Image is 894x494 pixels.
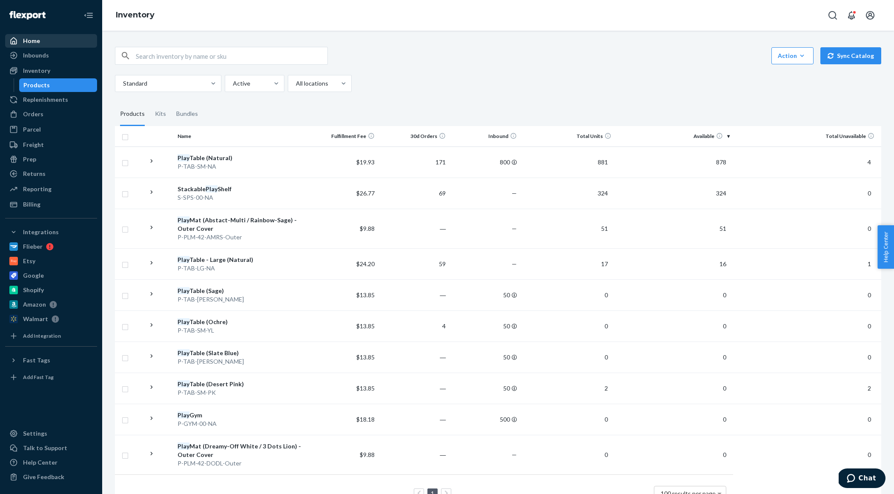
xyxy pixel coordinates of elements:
[601,385,611,392] span: 2
[601,353,611,361] span: 0
[378,279,449,310] td: ―
[178,193,304,202] div: S-SPS-00-NA
[23,300,46,309] div: Amazon
[23,185,52,193] div: Reporting
[356,291,375,299] span: $13.85
[178,264,304,273] div: P-TAB-LG-NA
[120,102,145,126] div: Products
[862,7,879,24] button: Open account menu
[512,190,517,197] span: —
[778,52,807,60] div: Action
[356,190,375,197] span: $26.77
[601,451,611,458] span: 0
[5,427,97,440] a: Settings
[5,138,97,152] a: Freight
[19,78,97,92] a: Products
[719,353,730,361] span: 0
[864,291,874,299] span: 0
[178,154,189,161] em: Play
[23,141,44,149] div: Freight
[178,442,189,450] em: Play
[178,287,304,295] div: Table (Sage)
[601,322,611,330] span: 0
[178,411,189,419] em: Play
[178,256,189,263] em: Play
[23,155,36,164] div: Prep
[864,451,874,458] span: 0
[378,146,449,178] td: 171
[864,158,874,166] span: 4
[23,473,64,481] div: Give Feedback
[356,385,375,392] span: $13.85
[378,373,449,404] td: ―
[771,47,814,64] button: Action
[594,190,611,197] span: 324
[864,385,874,392] span: 2
[449,373,520,404] td: 50
[5,329,97,343] a: Add Integration
[820,47,881,64] button: Sync Catalog
[23,242,43,251] div: Flieber
[23,444,67,452] div: Talk to Support
[23,169,46,178] div: Returns
[23,458,57,467] div: Help Center
[719,451,730,458] span: 0
[5,254,97,268] a: Etsy
[109,3,161,28] ol: breadcrumbs
[877,225,894,269] button: Help Center
[23,332,61,339] div: Add Integration
[5,370,97,384] a: Add Fast Tag
[360,225,375,232] span: $9.88
[449,404,520,435] td: 500
[174,126,307,146] th: Name
[23,356,50,365] div: Fast Tags
[23,200,40,209] div: Billing
[864,190,874,197] span: 0
[5,225,97,239] button: Integrations
[307,126,378,146] th: Fulfillment Fee
[512,451,517,458] span: —
[615,126,733,146] th: Available
[378,342,449,373] td: ―
[5,283,97,297] a: Shopify
[378,310,449,342] td: 4
[178,442,304,459] div: Mat (Dreamy-Off White / 3 Dots Lion) - Outer Cover
[178,185,304,193] div: Stackable Shelf
[122,79,123,88] input: Standard
[23,228,59,236] div: Integrations
[178,233,304,241] div: P-PLM-42-AMRS-Outer
[5,34,97,48] a: Home
[356,353,375,361] span: $13.85
[360,451,375,458] span: $9.88
[5,353,97,367] button: Fast Tags
[864,416,874,423] span: 0
[178,318,304,326] div: Table (Ochre)
[5,152,97,166] a: Prep
[601,416,611,423] span: 0
[356,322,375,330] span: $13.85
[80,7,97,24] button: Close Navigation
[5,182,97,196] a: Reporting
[178,459,304,468] div: P-PLM-42-DODL-Outer
[23,37,40,45] div: Home
[178,287,189,294] em: Play
[23,429,47,438] div: Settings
[116,10,155,20] a: Inventory
[23,81,50,89] div: Products
[378,248,449,279] td: 59
[5,49,97,62] a: Inbounds
[178,162,304,171] div: P-TAB-SM-NA
[378,126,449,146] th: 30d Orders
[719,322,730,330] span: 0
[23,286,44,294] div: Shopify
[719,385,730,392] span: 0
[5,269,97,282] a: Google
[824,7,841,24] button: Open Search Box
[178,154,304,162] div: Table (Natural)
[5,107,97,121] a: Orders
[598,260,611,267] span: 17
[178,357,304,366] div: P-TAB-[PERSON_NAME]
[449,279,520,310] td: 50
[178,216,189,224] em: Play
[719,416,730,423] span: 0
